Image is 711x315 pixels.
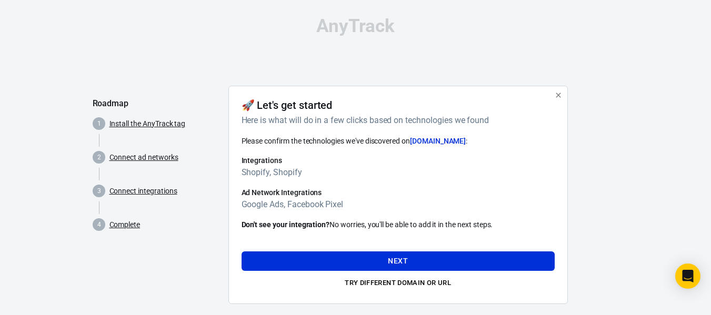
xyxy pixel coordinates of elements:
h6: Here is what will do in a few clicks based on technologies we found [242,114,550,127]
h6: Integrations [242,155,555,166]
a: Connect ad networks [109,152,178,163]
h5: Roadmap [93,98,220,109]
a: Install the AnyTrack tag [109,118,186,129]
strong: Don't see your integration? [242,220,330,229]
a: Complete [109,219,141,230]
text: 3 [97,187,101,195]
span: Please confirm the technologies we've discovered on : [242,137,468,145]
div: AnyTrack [93,17,619,35]
div: Open Intercom Messenger [675,263,700,289]
h6: Ad Network Integrations [242,187,555,198]
h6: Google Ads, Facebook Pixel [242,198,555,211]
a: Connect integrations [109,186,177,197]
text: 4 [97,221,101,228]
h4: 🚀 Let's get started [242,99,333,111]
h6: Shopify, Shopify [242,166,555,179]
button: Next [242,251,555,271]
text: 2 [97,154,101,161]
text: 1 [97,120,101,127]
button: Try different domain or url [242,275,555,291]
span: [DOMAIN_NAME] [410,137,466,145]
p: No worries, you'll be able to add it in the next steps. [242,219,555,230]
